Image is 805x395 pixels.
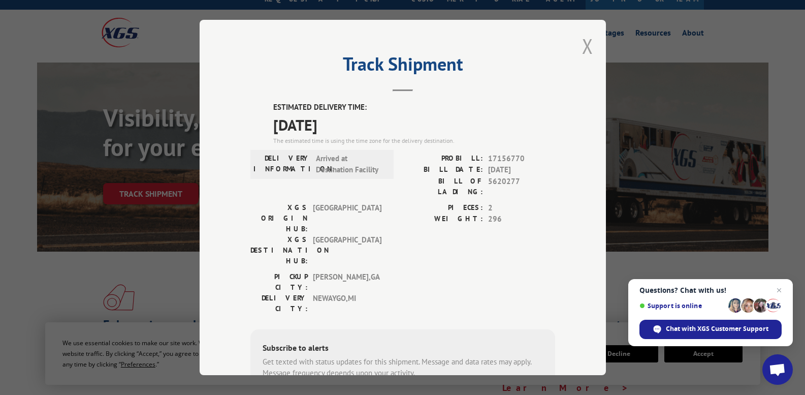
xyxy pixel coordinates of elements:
label: BILL DATE: [403,164,483,176]
span: [GEOGRAPHIC_DATA] [313,234,381,266]
div: Get texted with status updates for this shipment. Message and data rates may apply. Message frequ... [263,356,543,379]
div: Chat with XGS Customer Support [639,320,782,339]
span: Questions? Chat with us! [639,286,782,294]
span: 5620277 [488,175,555,197]
span: NEWAYGO , MI [313,292,381,314]
label: DELIVERY CITY: [250,292,308,314]
span: [PERSON_NAME] , GA [313,271,381,292]
span: Arrived at Destination Facility [316,153,384,175]
label: XGS DESTINATION HUB: [250,234,308,266]
span: 296 [488,214,555,225]
div: The estimated time is using the time zone for the delivery destination. [273,136,555,145]
span: Close chat [773,284,785,296]
span: 2 [488,202,555,214]
div: Open chat [762,354,793,385]
h2: Track Shipment [250,57,555,76]
label: WEIGHT: [403,214,483,225]
label: BILL OF LADING: [403,175,483,197]
label: PICKUP CITY: [250,271,308,292]
span: Chat with XGS Customer Support [666,324,768,333]
div: Subscribe to alerts [263,341,543,356]
span: [DATE] [273,113,555,136]
label: DELIVERY INFORMATION: [253,153,311,175]
span: [GEOGRAPHIC_DATA] [313,202,381,234]
label: ESTIMATED DELIVERY TIME: [273,102,555,113]
button: Close modal [582,33,593,59]
span: [DATE] [488,164,555,176]
label: PIECES: [403,202,483,214]
label: XGS ORIGIN HUB: [250,202,308,234]
span: 17156770 [488,153,555,164]
span: Support is online [639,302,725,310]
label: PROBILL: [403,153,483,164]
